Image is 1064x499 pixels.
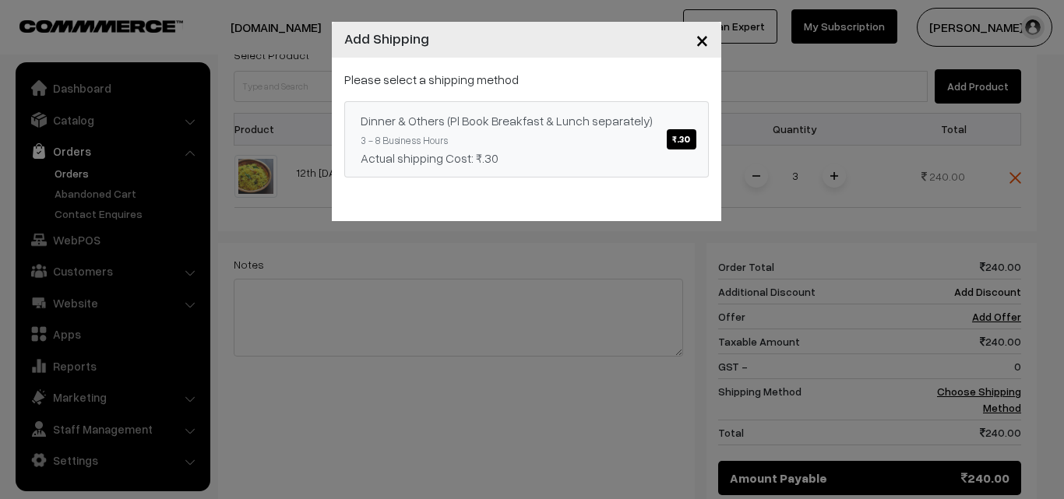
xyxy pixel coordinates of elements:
[344,28,429,49] h4: Add Shipping
[696,25,709,54] span: ×
[361,134,448,146] small: 3 - 8 Business Hours
[361,111,692,130] div: Dinner & Others (Pl Book Breakfast & Lunch separately)
[344,101,709,177] a: Dinner & Others (Pl Book Breakfast & Lunch separately)₹.30 3 - 8 Business HoursActual shipping Co...
[361,149,692,167] div: Actual shipping Cost: ₹.30
[344,70,709,89] p: Please select a shipping method
[667,129,696,149] span: ₹.30
[683,16,721,64] button: Close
